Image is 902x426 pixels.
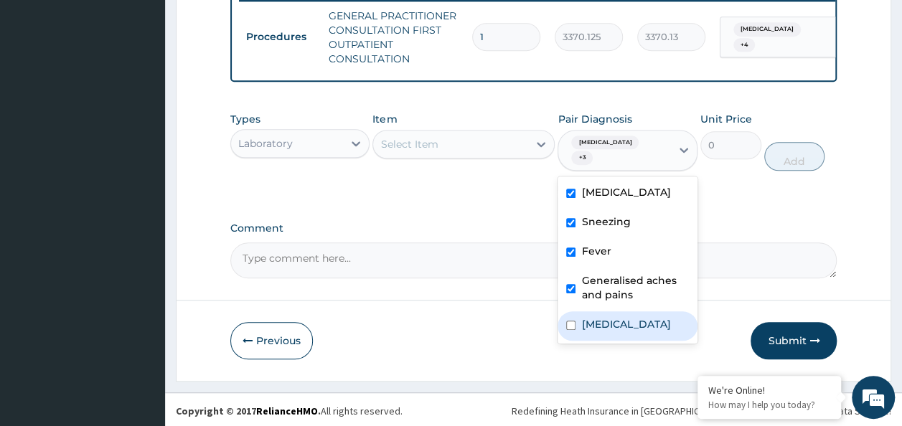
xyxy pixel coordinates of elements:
span: + 3 [571,151,593,165]
button: Submit [751,322,837,359]
label: Types [230,113,260,126]
div: Chat with us now [75,80,241,99]
div: Redefining Heath Insurance in [GEOGRAPHIC_DATA] using Telemedicine and Data Science! [512,404,891,418]
div: Laboratory [238,136,293,151]
span: [MEDICAL_DATA] [733,22,801,37]
div: Select Item [380,137,438,151]
label: [MEDICAL_DATA] [581,317,670,331]
label: Item [372,112,397,126]
button: Previous [230,322,313,359]
p: How may I help you today? [708,399,830,411]
span: + 4 [733,38,755,52]
label: Sneezing [581,214,630,229]
button: Add [764,142,825,171]
label: Unit Price [700,112,752,126]
label: Pair Diagnosis [558,112,631,126]
td: Procedures [239,24,321,50]
strong: Copyright © 2017 . [176,404,321,417]
label: [MEDICAL_DATA] [581,185,670,199]
td: GENERAL PRACTITIONER CONSULTATION FIRST OUTPATIENT CONSULTATION [321,1,465,73]
label: Comment [230,222,837,235]
textarea: Type your message and hit 'Enter' [7,278,273,328]
label: Generalised aches and pains [581,273,689,302]
img: d_794563401_company_1708531726252_794563401 [27,72,58,108]
label: Fever [581,244,611,258]
div: Minimize live chat window [235,7,270,42]
div: We're Online! [708,384,830,397]
span: We're online! [83,124,198,269]
a: RelianceHMO [256,404,318,417]
span: [MEDICAL_DATA] [571,136,639,150]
